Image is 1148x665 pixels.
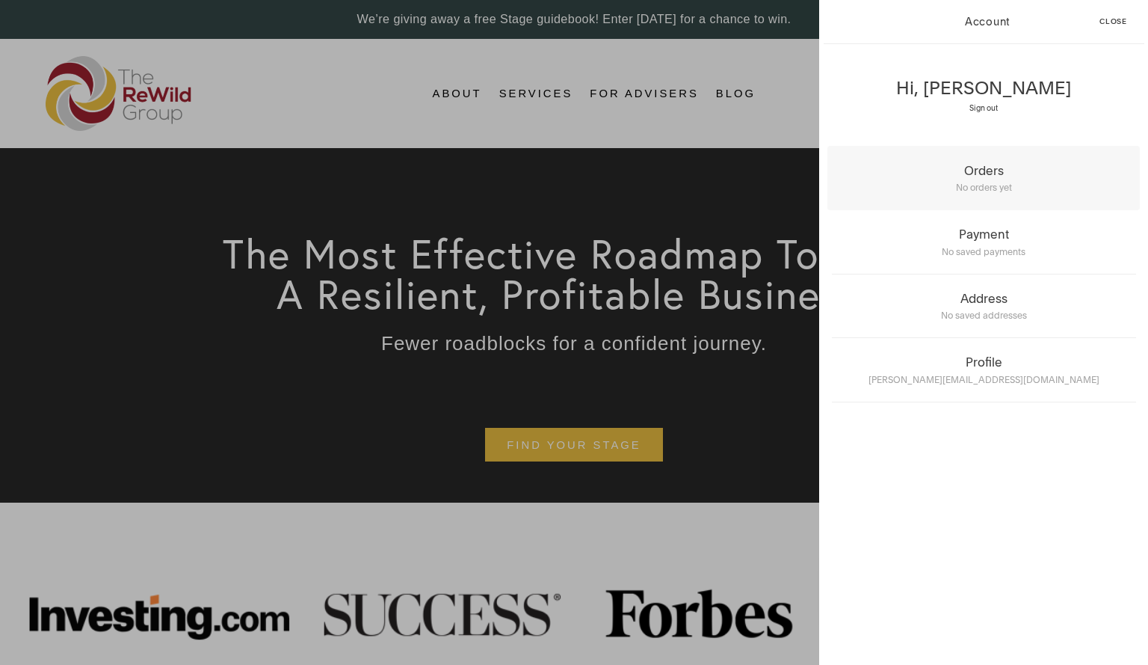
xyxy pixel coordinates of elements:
[827,275,1140,339] a: AddressNo saved addresses
[827,210,1140,275] a: PaymentNo saved payments
[832,291,1136,306] div: Address
[832,227,1136,242] div: Payment
[896,77,1072,99] span: Hi, [PERSON_NAME]
[956,182,1012,193] span: No orders yet
[1099,18,1127,25] span: Close
[832,355,1136,370] div: Profile
[827,338,1140,402] a: Profile[PERSON_NAME][EMAIL_ADDRESS][DOMAIN_NAME]
[832,306,1136,322] div: No saved addresses
[832,242,1136,257] div: No saved payments
[832,163,1136,178] div: Orders
[969,103,998,113] button: Sign out
[832,370,1136,385] div: [PERSON_NAME][EMAIL_ADDRESS][DOMAIN_NAME]
[827,146,1140,211] a: OrdersNo orders yet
